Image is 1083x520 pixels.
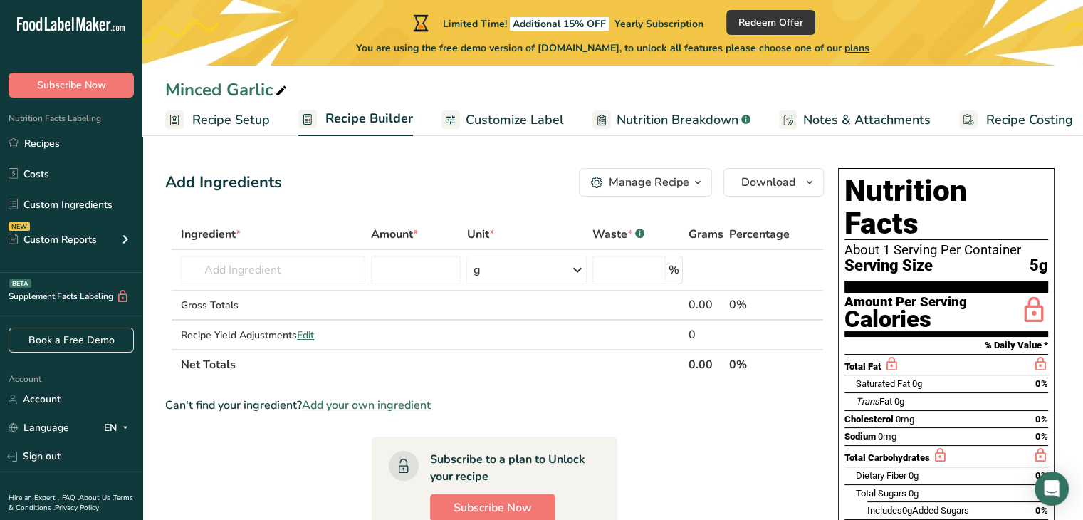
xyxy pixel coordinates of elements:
[902,505,912,516] span: 0g
[741,174,795,191] span: Download
[856,396,892,407] span: Fat
[856,488,906,499] span: Total Sugars
[79,493,113,503] a: About Us .
[844,243,1048,257] div: About 1 Serving Per Container
[510,17,609,31] span: Additional 15% OFF
[878,431,896,442] span: 0mg
[894,396,904,407] span: 0g
[55,503,99,513] a: Privacy Policy
[689,226,723,243] span: Grams
[473,261,480,279] div: g
[165,171,282,194] div: Add Ingredients
[844,41,869,55] span: plans
[844,175,1048,240] h1: Nutrition Facts
[192,110,270,130] span: Recipe Setup
[844,431,876,442] span: Sodium
[9,232,97,247] div: Custom Reports
[609,174,689,191] div: Manage Recipe
[181,328,365,343] div: Recipe Yield Adjustments
[867,505,969,516] span: Includes Added Sugars
[178,349,686,379] th: Net Totals
[844,361,881,372] span: Total Fat
[9,279,31,288] div: BETA
[181,298,365,313] div: Gross Totals
[466,110,564,130] span: Customize Label
[9,222,30,231] div: NEW
[371,226,418,243] span: Amount
[297,328,314,342] span: Edit
[726,10,815,35] button: Redeem Offer
[896,414,914,425] span: 0mg
[9,73,134,98] button: Subscribe Now
[779,104,931,136] a: Notes & Attachments
[165,397,824,414] div: Can't find your ingredient?
[181,226,241,243] span: Ingredient
[325,109,413,128] span: Recipe Builder
[441,104,564,136] a: Customize Label
[62,493,79,503] a: FAQ .
[9,493,59,503] a: Hire an Expert .
[844,296,967,309] div: Amount Per Serving
[37,78,106,93] span: Subscribe Now
[9,493,133,513] a: Terms & Conditions .
[592,104,750,136] a: Nutrition Breakdown
[909,488,919,499] span: 0g
[9,328,134,353] a: Book a Free Demo
[466,226,493,243] span: Unit
[617,110,738,130] span: Nutrition Breakdown
[856,396,879,407] i: Trans
[410,14,703,31] div: Limited Time!
[959,104,1073,136] a: Recipe Costing
[1035,472,1069,506] div: Open Intercom Messenger
[454,499,532,516] span: Subscribe Now
[856,378,910,389] span: Saturated Fat
[844,257,933,275] span: Serving Size
[856,470,906,481] span: Dietary Fiber
[1035,505,1048,516] span: 0%
[729,296,790,313] div: 0%
[909,470,919,481] span: 0g
[686,349,726,379] th: 0.00
[689,326,723,343] div: 0
[1035,414,1048,425] span: 0%
[302,397,431,414] span: Add your own ingredient
[844,414,894,425] span: Cholesterol
[614,17,703,31] span: Yearly Subscription
[1035,431,1048,442] span: 0%
[844,309,967,330] div: Calories
[844,337,1048,354] section: % Daily Value *
[729,226,790,243] span: Percentage
[298,103,413,137] a: Recipe Builder
[1030,257,1048,275] span: 5g
[165,77,290,103] div: Minced Garlic
[356,41,869,56] span: You are using the free demo version of [DOMAIN_NAME], to unlock all features please choose one of...
[1035,378,1048,389] span: 0%
[181,256,365,284] input: Add Ingredient
[986,110,1073,130] span: Recipe Costing
[165,104,270,136] a: Recipe Setup
[844,452,930,463] span: Total Carbohydrates
[592,226,644,243] div: Waste
[803,110,931,130] span: Notes & Attachments
[738,15,803,30] span: Redeem Offer
[579,168,712,197] button: Manage Recipe
[104,420,134,437] div: EN
[430,451,589,485] div: Subscribe to a plan to Unlock your recipe
[912,378,922,389] span: 0g
[1035,470,1048,481] span: 0%
[689,296,723,313] div: 0.00
[9,415,69,440] a: Language
[726,349,792,379] th: 0%
[723,168,824,197] button: Download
